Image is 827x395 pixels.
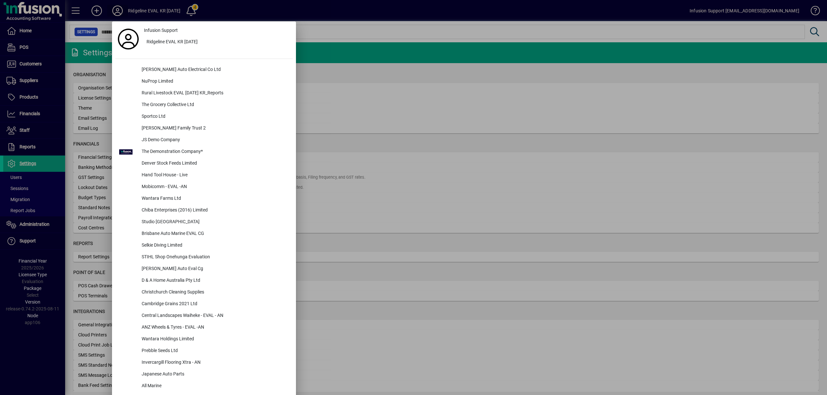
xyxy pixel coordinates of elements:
[136,252,293,263] div: STIHL Shop Onehunga Evaluation
[136,111,293,123] div: Sportco Ltd
[144,27,178,34] span: Infusion Support
[136,76,293,88] div: NuProp Limited
[115,310,293,322] button: Central Landscapes Waiheke - EVAL - AN
[115,357,293,369] button: Invercargill Flooring Xtra - AN
[115,99,293,111] button: The Grocery Collective Ltd
[115,88,293,99] button: Rural Livestock EVAL [DATE] KR_Reports
[136,123,293,134] div: [PERSON_NAME] Family Trust 2
[136,181,293,193] div: Mobicomm - EVAL -AN
[115,64,293,76] button: [PERSON_NAME] Auto Electrical Co Ltd
[136,322,293,334] div: ANZ Wheels & Tyres - EVAL -AN
[115,334,293,345] button: Wantara Holdings Limited
[136,228,293,240] div: Brisbane Auto Marine EVAL CG
[136,205,293,216] div: Chiba Enterprises (2016) Limited
[115,369,293,380] button: Japanese Auto Parts
[115,322,293,334] button: ANZ Wheels & Tyres - EVAL -AN
[141,25,293,36] a: Infusion Support
[115,287,293,298] button: Christchurch Cleaning Supplies
[136,298,293,310] div: Cambridge Grains 2021 Ltd
[115,252,293,263] button: STIHL Shop Onehunga Evaluation
[136,146,293,158] div: The Demonstration Company*
[115,123,293,134] button: [PERSON_NAME] Family Trust 2
[115,146,293,158] button: The Demonstration Company*
[115,134,293,146] button: JS Demo Company
[136,99,293,111] div: The Grocery Collective Ltd
[136,193,293,205] div: Wantara Farms Ltd
[115,33,141,45] a: Profile
[115,193,293,205] button: Wantara Farms Ltd
[115,240,293,252] button: Selkie Diving Limited
[136,345,293,357] div: Prebble Seeds Ltd
[115,170,293,181] button: Hand Tool House - Live
[115,216,293,228] button: Studio [GEOGRAPHIC_DATA]
[115,111,293,123] button: Sportco Ltd
[115,205,293,216] button: Chiba Enterprises (2016) Limited
[115,345,293,357] button: Prebble Seeds Ltd
[136,240,293,252] div: Selkie Diving Limited
[136,64,293,76] div: [PERSON_NAME] Auto Electrical Co Ltd
[136,287,293,298] div: Christchurch Cleaning Supplies
[115,228,293,240] button: Brisbane Auto Marine EVAL CG
[136,380,293,392] div: All Marine
[136,334,293,345] div: Wantara Holdings Limited
[136,216,293,228] div: Studio [GEOGRAPHIC_DATA]
[136,134,293,146] div: JS Demo Company
[115,181,293,193] button: Mobicomm - EVAL -AN
[136,310,293,322] div: Central Landscapes Waiheke - EVAL - AN
[115,263,293,275] button: [PERSON_NAME] Auto Eval Cg
[115,158,293,170] button: Denver Stock Feeds Limited
[115,298,293,310] button: Cambridge Grains 2021 Ltd
[136,369,293,380] div: Japanese Auto Parts
[136,275,293,287] div: D & A Home Australia Pty Ltd
[115,76,293,88] button: NuProp Limited
[115,275,293,287] button: D & A Home Australia Pty Ltd
[115,380,293,392] button: All Marine
[136,170,293,181] div: Hand Tool House - Live
[141,36,293,48] button: Ridgeline EVAL KR [DATE]
[136,158,293,170] div: Denver Stock Feeds Limited
[136,263,293,275] div: [PERSON_NAME] Auto Eval Cg
[136,357,293,369] div: Invercargill Flooring Xtra - AN
[136,88,293,99] div: Rural Livestock EVAL [DATE] KR_Reports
